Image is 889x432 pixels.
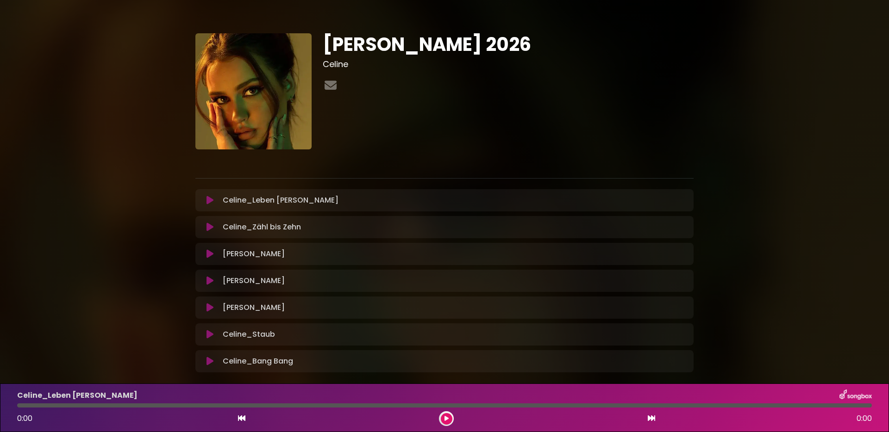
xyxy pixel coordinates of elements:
p: Celine_Staub [223,329,275,340]
p: Celine_Bang Bang [223,356,293,367]
img: Lq3JwxWjTsiZgLSj7RBx [195,33,312,149]
p: Celine_Leben [PERSON_NAME] [223,195,338,206]
img: songbox-logo-white.png [839,389,872,401]
p: [PERSON_NAME] [223,275,285,286]
p: [PERSON_NAME] [223,302,285,313]
p: [PERSON_NAME] [223,248,285,259]
h1: [PERSON_NAME] 2026 [323,33,694,56]
p: Celine_Zähl bis Zehn [223,222,301,233]
p: Celine_Leben [PERSON_NAME] [17,390,138,401]
h3: Celine [323,59,694,69]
